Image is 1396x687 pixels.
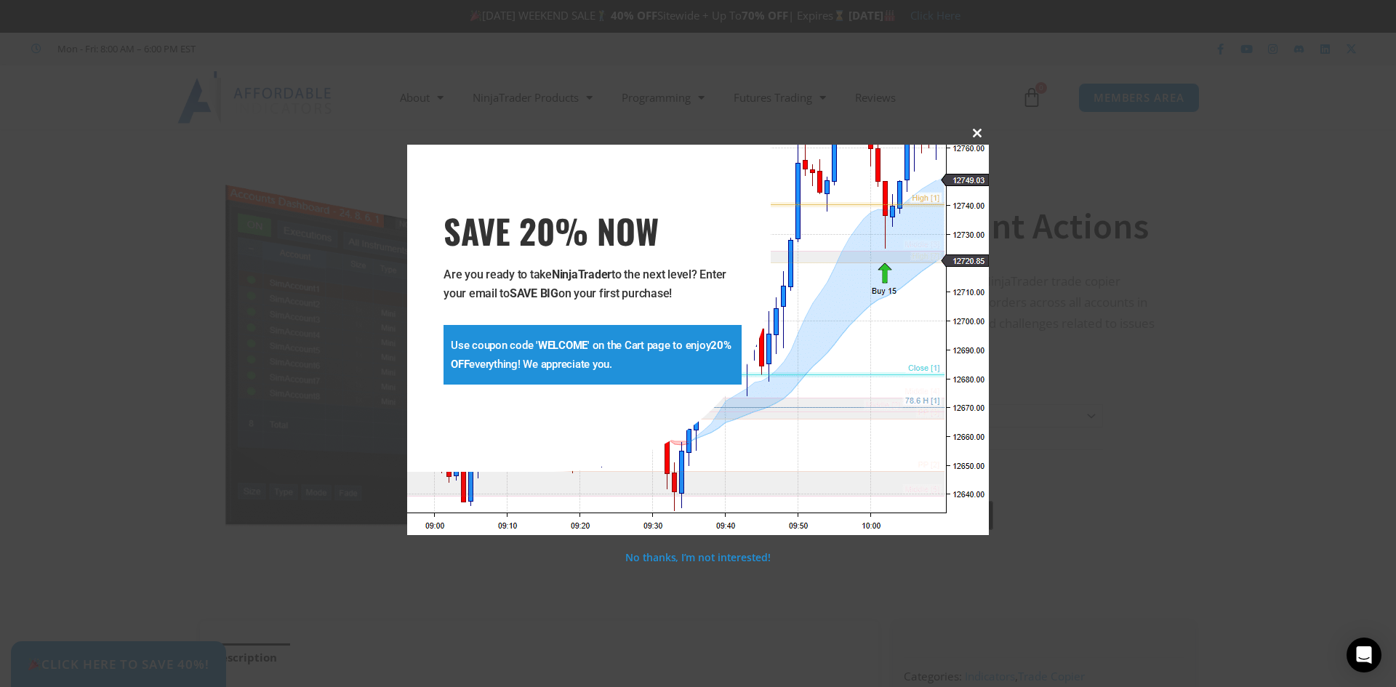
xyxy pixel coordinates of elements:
[625,550,770,564] a: No thanks, I’m not interested!
[451,339,731,371] strong: 20% OFF
[451,336,734,374] p: Use coupon code ' ' on the Cart page to enjoy everything! We appreciate you.
[510,286,558,300] strong: SAVE BIG
[444,210,742,251] span: SAVE 20% NOW
[444,265,742,303] p: Are you ready to take to the next level? Enter your email to on your first purchase!
[1347,638,1381,672] div: Open Intercom Messenger
[552,268,611,281] strong: NinjaTrader
[538,339,587,352] strong: WELCOME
